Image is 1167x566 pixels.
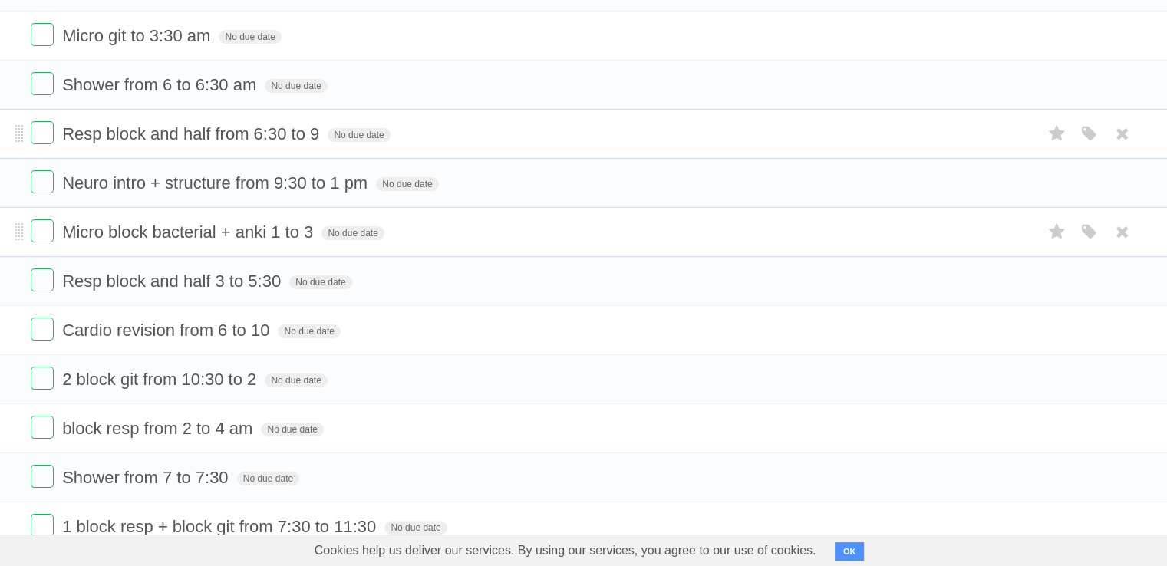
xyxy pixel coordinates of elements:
[62,124,323,143] span: Resp block and half from 6:30 to 9
[1043,121,1072,146] label: Star task
[62,517,380,536] span: 1 block resp + block git from 7:30 to 11:30
[31,23,54,46] label: Done
[376,177,438,191] span: No due date
[31,170,54,193] label: Done
[62,419,256,438] span: block resp from 2 to 4 am
[62,321,273,340] span: Cardio revision from 6 to 10
[219,30,281,44] span: No due date
[265,373,327,387] span: No due date
[62,173,371,193] span: Neuro intro + structure from 9:30 to 1 pm
[328,128,390,142] span: No due date
[321,226,384,240] span: No due date
[835,542,865,561] button: OK
[31,514,54,537] label: Done
[278,324,340,338] span: No due date
[299,535,832,566] span: Cookies help us deliver our services. By using our services, you agree to our use of cookies.
[62,468,232,487] span: Shower from 7 to 7:30
[261,423,323,436] span: No due date
[265,79,327,93] span: No due date
[31,367,54,390] label: Done
[31,219,54,242] label: Done
[62,75,260,94] span: Shower from 6 to 6:30 am
[237,472,299,485] span: No due date
[62,222,317,242] span: Micro block bacterial + anki 1 to 3
[289,275,351,289] span: No due date
[31,121,54,144] label: Done
[31,416,54,439] label: Done
[62,370,260,389] span: 2 block git from 10:30 to 2
[31,268,54,291] label: Done
[62,271,285,291] span: Resp block and half 3 to 5:30
[62,26,214,45] span: Micro git to 3:30 am
[31,465,54,488] label: Done
[31,318,54,341] label: Done
[384,521,447,535] span: No due date
[31,72,54,95] label: Done
[1043,219,1072,245] label: Star task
